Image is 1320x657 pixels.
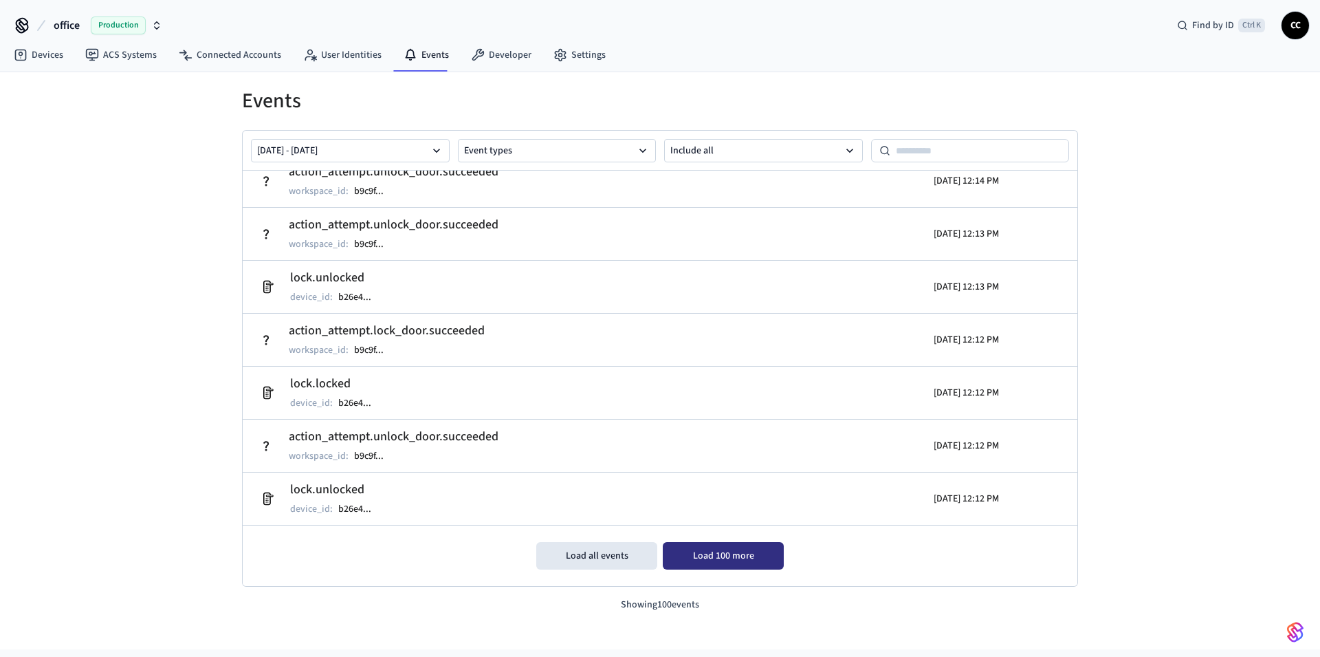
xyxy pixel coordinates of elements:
button: b26e4... [335,501,385,517]
p: [DATE] 12:14 PM [934,174,999,188]
button: Load 100 more [663,542,784,570]
span: Find by ID [1192,19,1234,32]
h2: lock.unlocked [290,480,385,499]
h2: action_attempt.unlock_door.succeeded [289,162,498,182]
p: workspace_id : [289,343,349,357]
p: device_id : [290,502,333,516]
div: Find by IDCtrl K [1166,13,1276,38]
a: Developer [460,43,542,67]
p: workspace_id : [289,237,349,251]
h2: lock.unlocked [290,268,385,288]
button: CC [1281,12,1309,39]
p: workspace_id : [289,449,349,463]
button: b9c9f... [351,448,397,464]
h2: action_attempt.unlock_door.succeeded [289,427,498,446]
span: Ctrl K [1238,19,1265,32]
button: b9c9f... [351,183,397,200]
p: [DATE] 12:12 PM [934,492,999,506]
p: [DATE] 12:12 PM [934,386,999,400]
button: Event types [458,139,657,162]
span: office [54,17,80,34]
a: Settings [542,43,617,67]
h2: action_attempt.lock_door.succeeded [289,321,485,341]
p: device_id : [290,290,333,304]
img: SeamLogoGradient.69752ec5.svg [1287,621,1303,643]
p: device_id : [290,396,333,410]
p: [DATE] 12:12 PM [934,439,999,453]
a: Devices [3,43,74,67]
h2: action_attempt.unlock_door.succeeded [289,215,498,235]
button: [DATE] - [DATE] [251,139,450,162]
p: workspace_id : [289,184,349,198]
a: Connected Accounts [168,43,292,67]
p: [DATE] 12:13 PM [934,227,999,241]
p: [DATE] 12:13 PM [934,280,999,294]
button: b26e4... [335,289,385,305]
button: b26e4... [335,395,385,411]
a: Events [393,43,460,67]
button: Include all [664,139,863,162]
button: Load all events [536,542,657,570]
h1: Events [242,89,1078,114]
span: CC [1283,13,1308,38]
p: Showing 100 events [242,598,1078,612]
a: ACS Systems [74,43,168,67]
a: User Identities [292,43,393,67]
h2: lock.locked [290,374,385,394]
button: b9c9f... [351,342,397,358]
button: b9c9f... [351,236,397,252]
span: Production [91,17,146,34]
p: [DATE] 12:12 PM [934,333,999,347]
